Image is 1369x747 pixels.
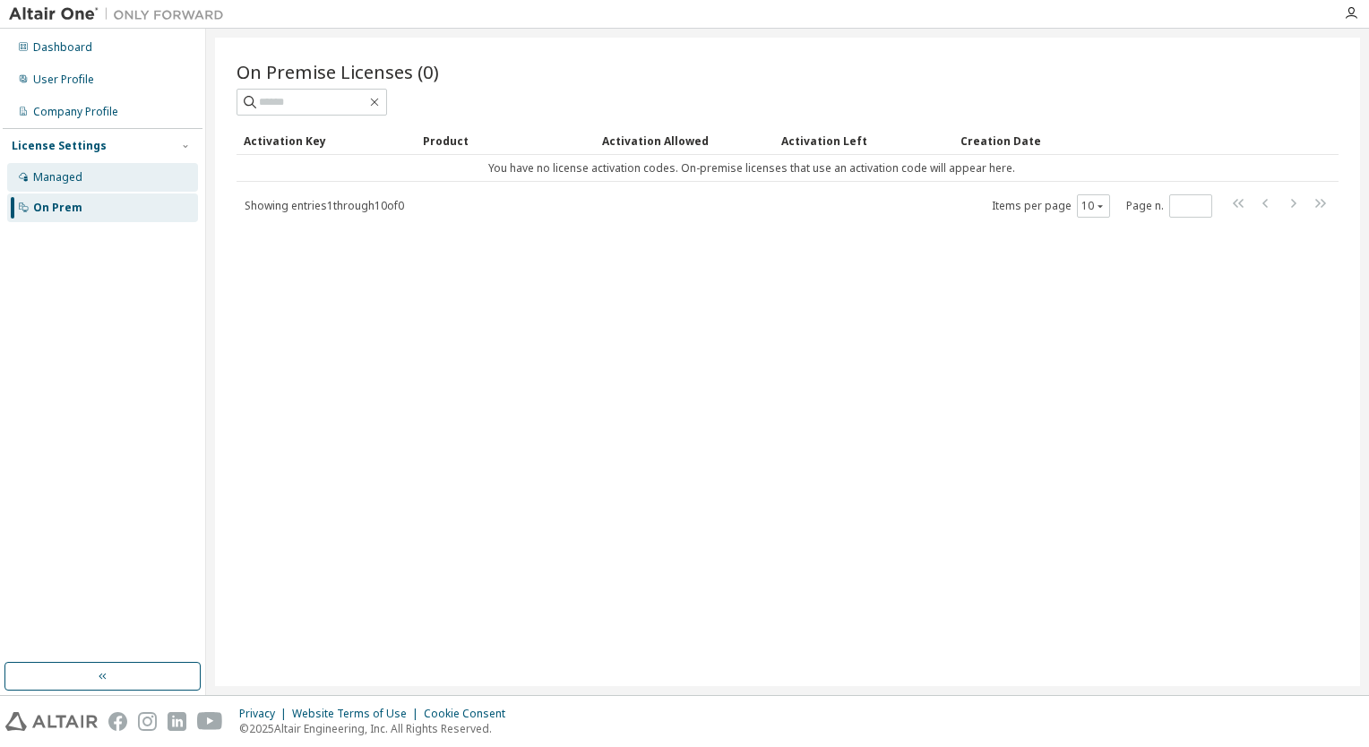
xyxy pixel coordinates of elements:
[168,712,186,731] img: linkedin.svg
[1126,194,1212,218] span: Page n.
[960,126,1260,155] div: Creation Date
[237,59,439,84] span: On Premise Licenses (0)
[237,155,1267,182] td: You have no license activation codes. On-premise licenses that use an activation code will appear...
[292,707,424,721] div: Website Terms of Use
[138,712,157,731] img: instagram.svg
[423,126,588,155] div: Product
[424,707,516,721] div: Cookie Consent
[33,201,82,215] div: On Prem
[33,170,82,185] div: Managed
[992,194,1110,218] span: Items per page
[5,712,98,731] img: altair_logo.svg
[245,198,404,213] span: Showing entries 1 through 10 of 0
[9,5,233,23] img: Altair One
[197,712,223,731] img: youtube.svg
[108,712,127,731] img: facebook.svg
[602,126,767,155] div: Activation Allowed
[244,126,409,155] div: Activation Key
[12,139,107,153] div: License Settings
[33,73,94,87] div: User Profile
[239,721,516,736] p: © 2025 Altair Engineering, Inc. All Rights Reserved.
[33,40,92,55] div: Dashboard
[33,105,118,119] div: Company Profile
[781,126,946,155] div: Activation Left
[1081,199,1106,213] button: 10
[239,707,292,721] div: Privacy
